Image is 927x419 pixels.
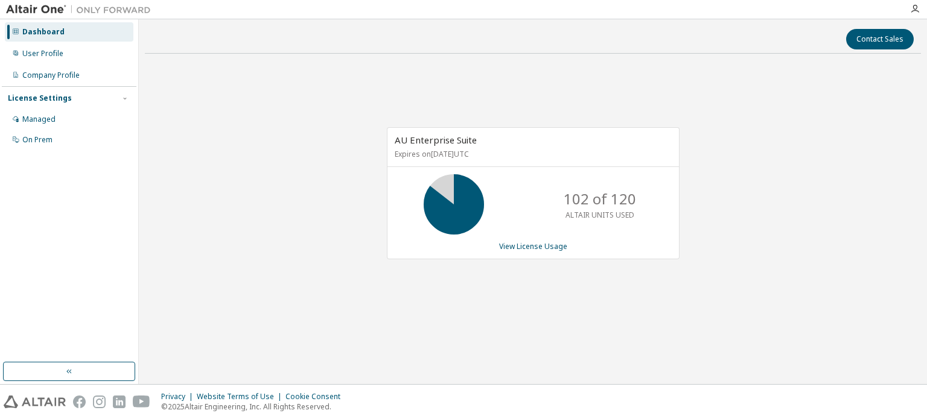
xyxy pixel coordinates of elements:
div: Website Terms of Use [197,392,285,402]
div: Company Profile [22,71,80,80]
img: Altair One [6,4,157,16]
div: Managed [22,115,56,124]
p: Expires on [DATE] UTC [395,149,669,159]
img: altair_logo.svg [4,395,66,408]
div: Privacy [161,392,197,402]
button: Contact Sales [846,29,914,49]
img: linkedin.svg [113,395,126,408]
img: facebook.svg [73,395,86,408]
div: User Profile [22,49,63,58]
p: 102 of 120 [564,189,636,209]
img: instagram.svg [93,395,106,408]
p: ALTAIR UNITS USED [565,210,634,220]
p: © 2025 Altair Engineering, Inc. All Rights Reserved. [161,402,348,412]
div: On Prem [22,135,53,145]
a: View License Usage [499,241,567,251]
div: License Settings [8,93,72,103]
span: AU Enterprise Suite [395,134,477,146]
div: Cookie Consent [285,392,348,402]
div: Dashboard [22,27,65,37]
img: youtube.svg [133,395,150,408]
